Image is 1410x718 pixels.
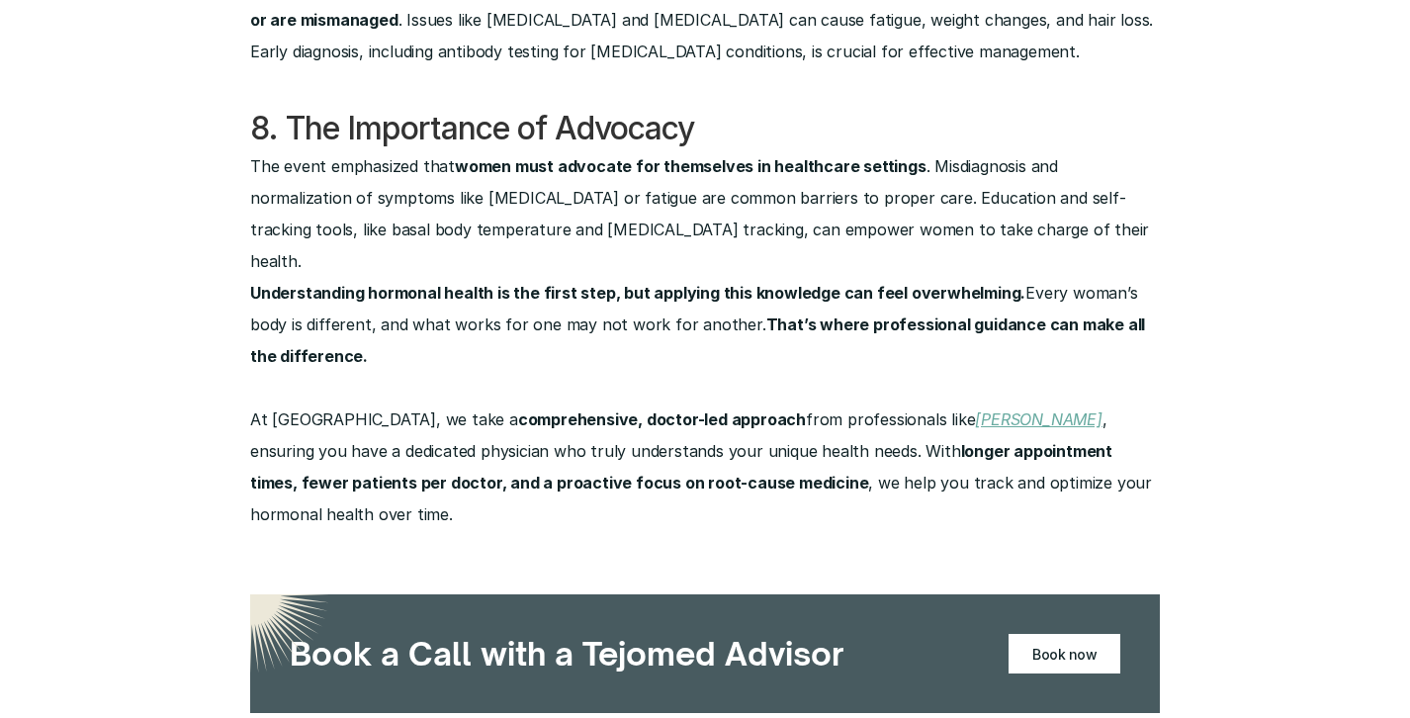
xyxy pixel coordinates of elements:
[1009,634,1120,673] a: Book now
[975,409,1102,429] a: [PERSON_NAME]
[518,409,806,429] strong: comprehensive, doctor-led approach
[290,634,883,673] h3: Book a Call with a Tejomed Advisor
[250,277,1160,372] p: Every woman’s body is different, and what works for one may not work for another.
[250,150,1160,277] p: The event emphasized that . Misdiagnosis and normalization of symptoms like [MEDICAL_DATA] or fat...
[1032,642,1097,667] p: Book now
[250,107,1160,151] h4: 8. The Importance of Advocacy
[250,404,1160,530] p: At [GEOGRAPHIC_DATA], we take a from professionals like , ensuring you have a dedicated physician...
[455,156,926,176] strong: women must advocate for themselves in healthcare settings
[250,283,1025,303] strong: Understanding hormonal health is the first step, but applying this knowledge can feel overwhelming.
